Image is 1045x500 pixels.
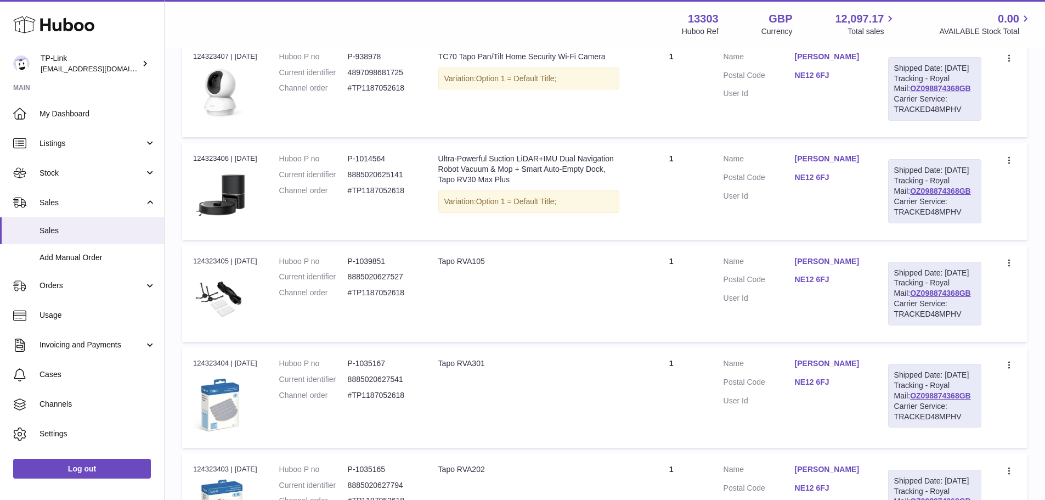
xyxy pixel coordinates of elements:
[279,170,348,180] dt: Current identifier
[193,256,257,266] div: 124323405 | [DATE]
[910,84,971,93] a: OZ098874368GB
[682,26,719,37] div: Huboo Ref
[835,12,896,37] a: 12,097.17 Total sales
[910,391,971,400] a: OZ098874368GB
[894,299,975,319] div: Carrier Service: TRACKED48MPHV
[724,52,795,65] dt: Name
[795,172,866,183] a: NE12 6FJ
[888,159,981,223] div: Tracking - Royal Mail:
[279,52,348,62] dt: Huboo P no
[724,256,795,269] dt: Name
[193,464,257,474] div: 124323403 | [DATE]
[348,256,416,267] dd: P-1039851
[438,358,619,369] div: Tapo RVA301
[724,70,795,83] dt: Postal Code
[39,168,144,178] span: Stock
[193,154,257,164] div: 124323406 | [DATE]
[39,198,144,208] span: Sales
[193,167,248,222] img: 01_large_20240808023803n.jpg
[193,372,248,434] img: 1741107177.jpg
[13,55,30,72] img: internalAdmin-13303@internal.huboo.com
[193,65,248,120] img: TC70_Overview__01_large_1600141473597r.png
[39,429,156,439] span: Settings
[348,154,416,164] dd: P-1014564
[998,12,1019,26] span: 0.00
[795,256,866,267] a: [PERSON_NAME]
[724,358,795,372] dt: Name
[888,57,981,121] div: Tracking - Royal Mail:
[939,12,1032,37] a: 0.00 AVAILABLE Stock Total
[348,170,416,180] dd: 8885020625141
[888,262,981,325] div: Tracking - Royal Mail:
[724,172,795,186] dt: Postal Code
[279,288,348,298] dt: Channel order
[894,196,975,217] div: Carrier Service: TRACKED48MPHV
[438,464,619,475] div: Tapo RVA202
[279,464,348,475] dt: Huboo P no
[348,83,416,93] dd: #TP1187052618
[348,358,416,369] dd: P-1035167
[761,26,793,37] div: Currency
[630,41,713,137] td: 1
[279,83,348,93] dt: Channel order
[630,143,713,239] td: 1
[39,226,156,236] span: Sales
[348,374,416,385] dd: 8885020627541
[348,288,416,298] dd: #TP1187052618
[894,268,975,278] div: Shipped Date: [DATE]
[438,256,619,267] div: Tapo RVA105
[630,245,713,342] td: 1
[724,483,795,496] dt: Postal Code
[894,165,975,176] div: Shipped Date: [DATE]
[279,358,348,369] dt: Huboo P no
[795,464,866,475] a: [PERSON_NAME]
[39,138,144,149] span: Listings
[939,26,1032,37] span: AVAILABLE Stock Total
[795,52,866,62] a: [PERSON_NAME]
[193,52,257,61] div: 124323407 | [DATE]
[279,68,348,78] dt: Current identifier
[724,274,795,288] dt: Postal Code
[348,480,416,491] dd: 8885020627794
[894,370,975,380] div: Shipped Date: [DATE]
[835,12,884,26] span: 12,097.17
[279,390,348,401] dt: Channel order
[39,280,144,291] span: Orders
[279,256,348,267] dt: Huboo P no
[279,374,348,385] dt: Current identifier
[193,269,248,319] img: 1743498233.jpg
[724,154,795,167] dt: Name
[795,70,866,81] a: NE12 6FJ
[894,94,975,115] div: Carrier Service: TRACKED48MPHV
[348,68,416,78] dd: 4897098681725
[910,187,971,195] a: OZ098874368GB
[910,289,971,297] a: OZ098874368GB
[348,464,416,475] dd: P-1035165
[476,74,557,83] span: Option 1 = Default Title;
[894,476,975,486] div: Shipped Date: [DATE]
[193,358,257,368] div: 124323404 | [DATE]
[279,186,348,196] dt: Channel order
[476,197,557,206] span: Option 1 = Default Title;
[348,390,416,401] dd: #TP1187052618
[279,154,348,164] dt: Huboo P no
[438,190,619,213] div: Variation:
[13,459,151,479] a: Log out
[688,12,719,26] strong: 13303
[724,88,795,99] dt: User Id
[724,377,795,390] dt: Postal Code
[39,369,156,380] span: Cases
[41,53,139,74] div: TP-Link
[438,154,619,185] div: Ultra-Powerful Suction LiDAR+IMU Dual Navigation Robot Vacuum & Mop + Smart Auto-Empty Dock, Tapo...
[39,109,156,119] span: My Dashboard
[348,186,416,196] dd: #TP1187052618
[348,272,416,282] dd: 8885020627527
[438,52,619,62] div: TC70 Tapo Pan/Tilt Home Security Wi-Fi Camera
[795,358,866,369] a: [PERSON_NAME]
[279,272,348,282] dt: Current identifier
[724,464,795,477] dt: Name
[630,347,713,448] td: 1
[795,274,866,285] a: NE12 6FJ
[39,399,156,409] span: Channels
[848,26,896,37] span: Total sales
